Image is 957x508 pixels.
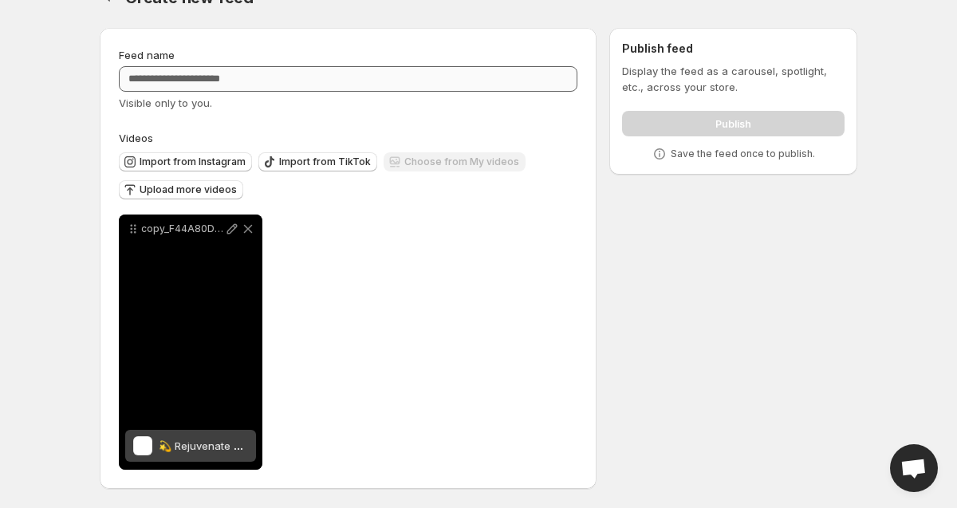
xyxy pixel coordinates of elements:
h2: Publish feed [622,41,845,57]
span: 💫 Rejuvenate & Thrive Hair Growth Oil – For Edges, Scalp & Natural Hair [159,439,523,452]
p: copy_F44A80DA-872B-46E0-8566-E8C8914D4E15 2 [141,222,224,235]
p: Save the feed once to publish. [671,148,815,160]
span: Feed name [119,49,175,61]
span: Videos [119,132,153,144]
span: Import from TikTok [279,156,371,168]
span: Upload more videos [140,183,237,196]
a: Open chat [890,444,938,492]
button: Import from TikTok [258,152,377,171]
span: Import from Instagram [140,156,246,168]
button: Import from Instagram [119,152,252,171]
div: copy_F44A80DA-872B-46E0-8566-E8C8914D4E15 2💫 Rejuvenate & Thrive Hair Growth Oil – For Edges, Sca... [119,215,262,470]
span: Visible only to you. [119,96,212,109]
button: Upload more videos [119,180,243,199]
p: Display the feed as a carousel, spotlight, etc., across your store. [622,63,845,95]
